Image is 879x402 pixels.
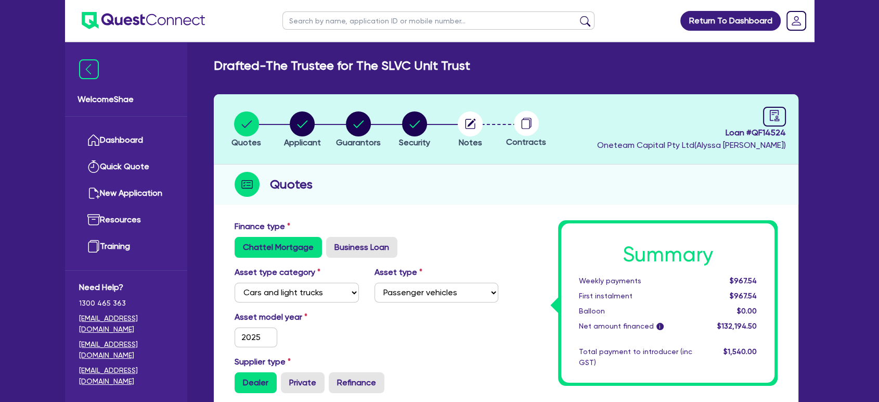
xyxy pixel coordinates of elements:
[730,292,757,300] span: $967.54
[235,220,290,233] label: Finance type
[763,107,786,127] a: audit
[282,11,594,30] input: Search by name, application ID or mobile number...
[769,110,780,121] span: audit
[79,339,173,361] a: [EMAIL_ADDRESS][DOMAIN_NAME]
[398,111,431,149] button: Security
[87,213,100,226] img: resources
[571,275,700,286] div: Weekly payments
[231,111,262,149] button: Quotes
[717,322,757,330] span: $132,194.50
[597,140,786,150] span: Oneteam Capital Pty Ltd ( Alyssa [PERSON_NAME] )
[79,298,173,309] span: 1300 465 363
[284,137,321,147] span: Applicant
[506,137,546,147] span: Contracts
[656,323,664,330] span: i
[571,306,700,317] div: Balloon
[87,187,100,199] img: new-application
[457,111,483,149] button: Notes
[399,137,430,147] span: Security
[235,356,291,368] label: Supplier type
[235,266,320,279] label: Asset type category
[571,321,700,332] div: Net amount financed
[723,347,757,356] span: $1,540.00
[79,365,173,387] a: [EMAIL_ADDRESS][DOMAIN_NAME]
[235,237,322,258] label: Chattel Mortgage
[335,111,381,149] button: Guarantors
[783,7,810,34] a: Dropdown toggle
[571,291,700,301] div: First instalment
[79,233,173,260] a: Training
[235,372,277,393] label: Dealer
[79,313,173,335] a: [EMAIL_ADDRESS][DOMAIN_NAME]
[79,207,173,233] a: Resources
[79,154,173,180] a: Quick Quote
[374,266,422,279] label: Asset type
[79,59,99,79] img: icon-menu-close
[79,127,173,154] a: Dashboard
[87,240,100,253] img: training
[227,311,367,323] label: Asset model year
[87,160,100,173] img: quick-quote
[79,180,173,207] a: New Application
[571,346,700,368] div: Total payment to introducer (inc GST)
[579,242,757,267] h1: Summary
[326,237,397,258] label: Business Loan
[77,93,175,106] span: Welcome Shae
[82,12,205,29] img: quest-connect-logo-blue
[597,127,786,139] span: Loan # QF14524
[283,111,321,149] button: Applicant
[235,172,260,197] img: step-icon
[730,277,757,285] span: $967.54
[737,307,757,315] span: $0.00
[214,58,470,73] h2: Drafted - The Trustee for The SLVC Unit Trust
[329,372,384,393] label: Refinance
[336,137,381,147] span: Guarantors
[79,281,173,294] span: Need Help?
[459,137,482,147] span: Notes
[231,137,261,147] span: Quotes
[281,372,325,393] label: Private
[270,175,313,194] h2: Quotes
[680,11,781,31] a: Return To Dashboard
